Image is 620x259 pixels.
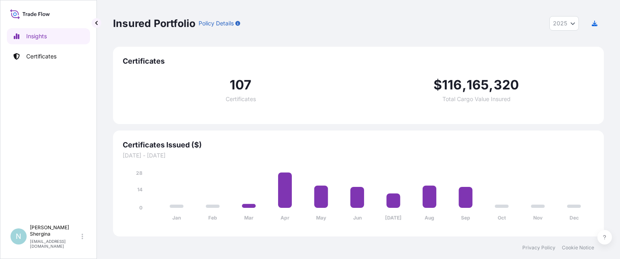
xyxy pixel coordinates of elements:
[136,170,142,176] tspan: 28
[16,232,21,240] span: N
[7,48,90,64] a: Certificates
[494,79,519,91] span: 320
[123,140,594,150] span: Certificates Issued ($)
[461,215,470,221] tspan: Sep
[489,79,493,91] span: ,
[30,224,80,237] p: [PERSON_NAME] Shergina
[442,79,462,91] span: 116
[172,215,181,221] tspan: Jan
[30,239,80,249] p: [EMAIL_ADDRESS][DOMAIN_NAME]
[113,17,195,30] p: Insured Portfolio
[123,56,594,66] span: Certificates
[434,79,442,91] span: $
[533,215,543,221] tspan: Nov
[199,19,234,27] p: Policy Details
[208,215,217,221] tspan: Feb
[123,151,594,160] span: [DATE] - [DATE]
[281,215,289,221] tspan: Apr
[230,79,252,91] span: 107
[26,32,47,40] p: Insights
[137,186,142,193] tspan: 14
[26,52,57,60] p: Certificates
[553,19,567,27] span: 2025
[226,96,256,102] span: Certificates
[442,96,511,102] span: Total Cargo Value Insured
[570,215,579,221] tspan: Dec
[316,215,327,221] tspan: May
[462,79,467,91] span: ,
[562,244,594,251] a: Cookie Notice
[522,244,555,251] a: Privacy Policy
[549,16,579,31] button: Year Selector
[425,215,434,221] tspan: Aug
[385,215,402,221] tspan: [DATE]
[467,79,489,91] span: 165
[244,215,253,221] tspan: Mar
[7,28,90,44] a: Insights
[353,215,362,221] tspan: Jun
[498,215,506,221] tspan: Oct
[139,205,142,211] tspan: 0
